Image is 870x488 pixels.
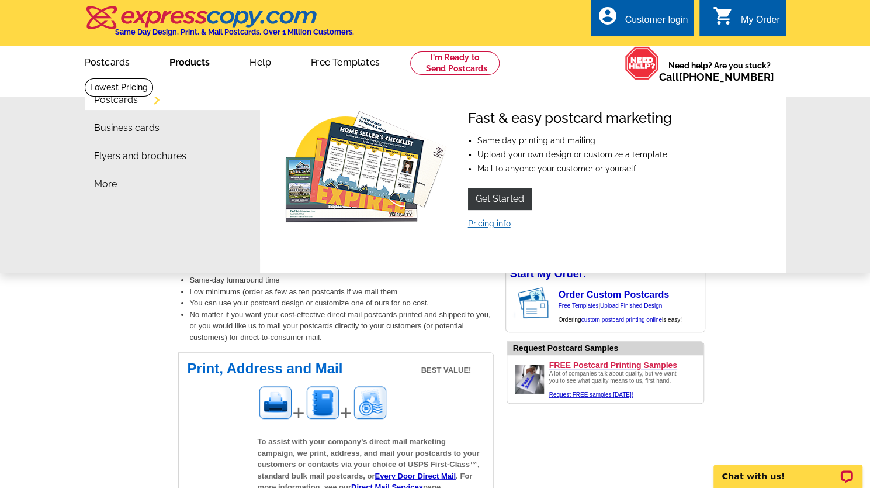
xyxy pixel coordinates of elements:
[741,15,780,31] div: My Order
[477,164,672,173] li: Mail to anyone: your customer or yourself
[190,309,494,343] li: No matter if you want your cost-effective direct mail postcards printed and shipped to you, or yo...
[513,342,703,355] div: Request Postcard Samples
[549,370,684,398] div: A lot of companies talk about quality, but we want you to see what quality means to us, first hand.
[468,219,511,228] a: Pricing info
[94,152,186,161] a: Flyers and brochures
[659,71,774,83] span: Call
[506,264,705,284] div: Start My Order:
[713,5,734,26] i: shopping_cart
[85,14,354,36] a: Same Day Design, Print, & Mail Postcards. Over 1 Million Customers.
[190,286,494,298] li: Low minimums (order as few as ten postcards if we mail them
[190,274,494,286] li: Same-day turnaround time
[559,290,669,300] a: Order Custom Postcards
[115,28,354,36] h4: Same Day Design, Print, & Mail Postcards. Over 1 Million Customers.
[477,150,672,159] li: Upload your own design or customize a template
[421,365,472,376] span: BEST VALUE!
[549,391,633,398] a: Request FREE samples [DATE]!
[559,303,682,323] span: | Ordering is easy!
[706,451,870,488] iframe: LiveChat chat widget
[375,472,456,480] a: Every Door Direct Mail
[258,385,484,429] div: + +
[151,47,228,75] a: Products
[292,47,398,75] a: Free Templates
[625,46,659,80] img: help
[600,303,662,309] a: Upload Finished Design
[231,47,290,75] a: Help
[512,362,547,397] img: Upload a design ready to be printed
[549,360,699,370] a: FREE Postcard Printing Samples
[468,188,532,210] a: Get Started
[559,303,599,309] a: Free Templates
[281,110,449,227] img: Fast & easy postcard marketing
[94,180,117,189] a: More
[506,284,515,322] img: background image for postcard
[258,385,293,420] img: Printing image for postcards
[94,95,138,105] a: Postcards
[659,60,780,83] span: Need help? Are you stuck?
[625,15,688,31] div: Customer login
[597,13,688,28] a: account_circle Customer login
[597,5,618,26] i: account_circle
[190,297,494,309] li: You can use your postcard design or customize one of ours for no cost.
[188,362,484,376] h2: Print, Address and Mail
[66,47,149,75] a: Postcards
[305,385,340,420] img: Addressing image for postcards
[679,71,774,83] a: [PHONE_NUMBER]
[713,13,780,28] a: shopping_cart My Order
[581,317,661,323] a: custom postcard printing online
[352,385,387,420] img: Mailing image for postcards
[94,123,160,133] a: Business cards
[477,136,672,145] li: Same day printing and mailing
[468,110,672,127] h4: Fast & easy postcard marketing
[515,284,557,322] img: post card showing stamp and address area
